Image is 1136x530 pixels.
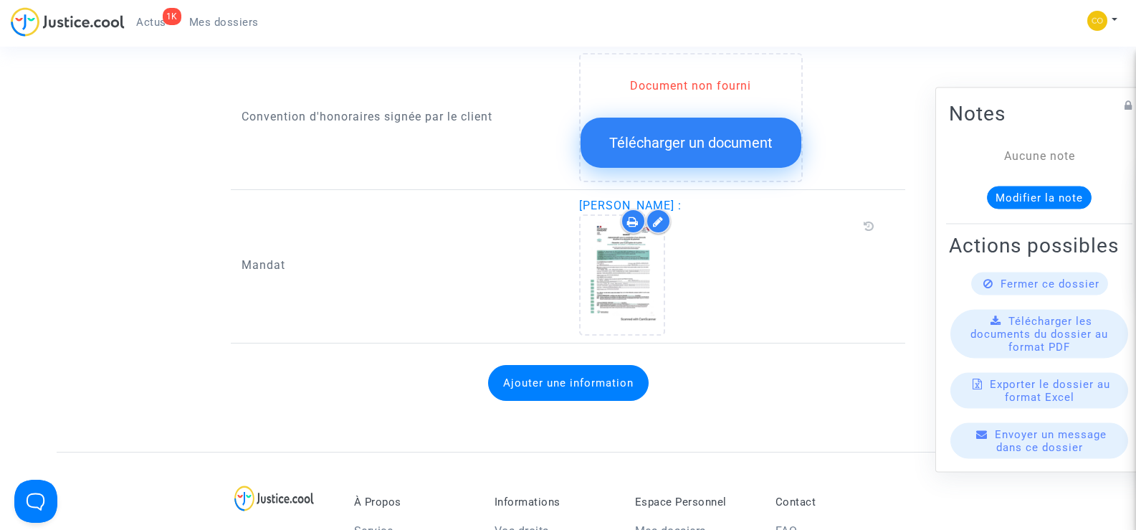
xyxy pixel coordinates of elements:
[949,100,1130,126] h2: Notes
[354,496,473,508] p: À Propos
[970,314,1108,353] span: Télécharger les documents du dossier au format PDF
[11,7,125,37] img: jc-logo.svg
[189,16,259,29] span: Mes dossiers
[609,134,773,151] span: Télécharger un document
[581,77,801,95] div: Document non fourni
[581,118,801,168] button: Télécharger un document
[987,186,1092,209] button: Modifier la note
[14,480,57,523] iframe: Help Scout Beacon - Open
[178,11,270,33] a: Mes dossiers
[995,427,1107,453] span: Envoyer un message dans ce dossier
[136,16,166,29] span: Actus
[1087,11,1107,31] img: 84a266a8493598cb3cce1313e02c3431
[125,11,178,33] a: 1KActus
[234,486,314,511] img: logo-lg.svg
[970,147,1108,164] div: Aucune note
[495,496,614,508] p: Informations
[635,496,754,508] p: Espace Personnel
[990,377,1110,403] span: Exporter le dossier au format Excel
[242,108,558,126] p: Convention d'honoraires signée par le client
[949,232,1130,257] h2: Actions possibles
[242,256,558,274] p: Mandat
[775,496,894,508] p: Contact
[579,199,682,212] span: [PERSON_NAME] :
[488,365,649,401] button: Ajouter une information
[163,8,181,25] div: 1K
[1001,277,1099,290] span: Fermer ce dossier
